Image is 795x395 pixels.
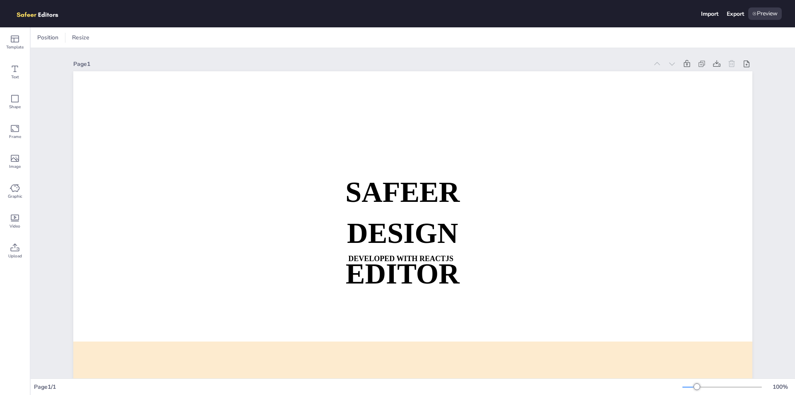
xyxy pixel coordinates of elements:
div: Page 1 / 1 [34,383,682,391]
span: Video [10,223,20,230]
span: Template [6,44,24,51]
span: Shape [9,104,21,110]
span: Resize [70,34,91,41]
span: Upload [8,253,22,259]
div: Preview [748,7,782,20]
div: 100 % [770,383,790,391]
span: Image [9,163,21,170]
strong: SAFEER [345,177,460,208]
div: Import [701,10,718,18]
span: Graphic [8,193,22,200]
strong: DESIGN EDITOR [346,217,460,290]
img: logo.png [13,7,70,20]
div: Page 1 [73,60,648,68]
span: Text [11,74,19,80]
strong: DEVELOPED WITH REACTJS [348,254,453,263]
span: Frame [9,133,21,140]
div: Export [727,10,744,18]
span: Position [36,34,60,41]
